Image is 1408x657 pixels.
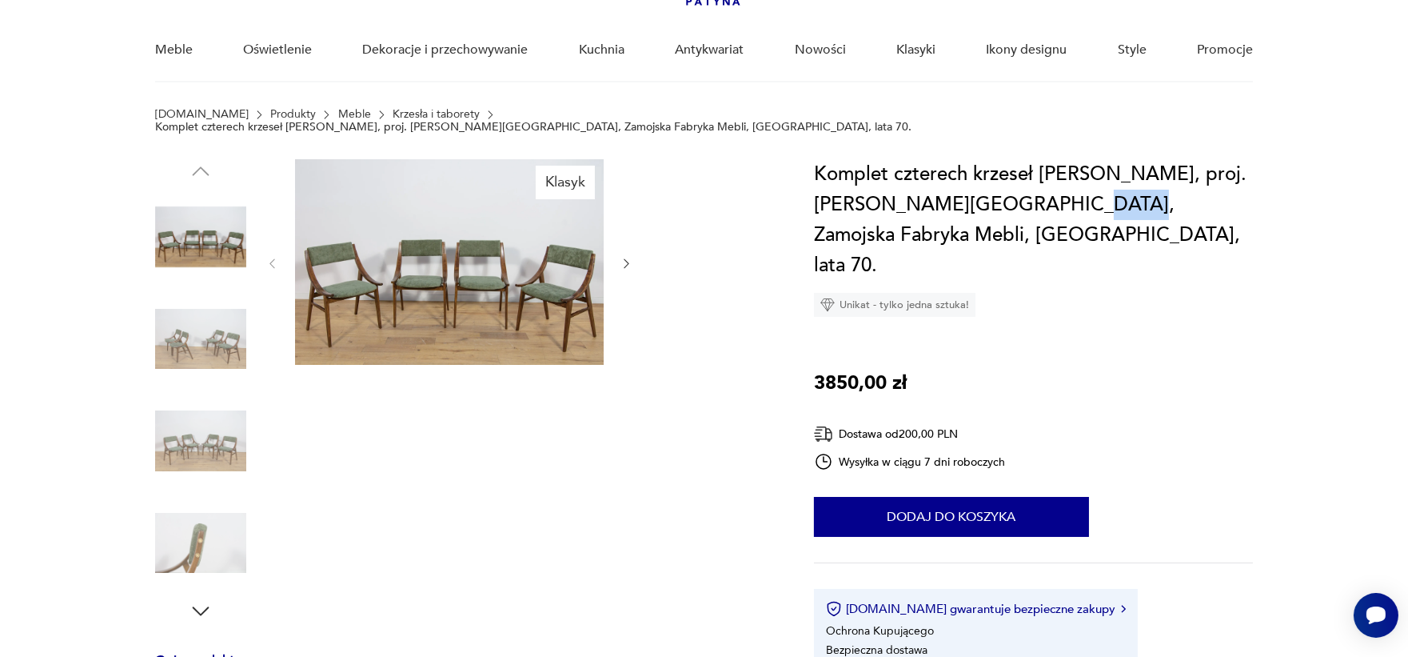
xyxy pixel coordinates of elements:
[814,497,1089,537] button: Dodaj do koszyka
[826,623,934,639] li: Ochrona Kupującego
[814,424,1006,444] div: Dostawa od 200,00 PLN
[814,424,833,444] img: Ikona dostawy
[896,19,935,81] a: Klasyki
[270,108,316,121] a: Produkty
[814,368,907,399] p: 3850,00 zł
[795,19,846,81] a: Nowości
[579,19,624,81] a: Kuchnia
[155,498,246,589] img: Zdjęcie produktu Komplet czterech krzeseł Skoczek, proj. J. Kędziorek, Zamojska Fabryka Mebli, Po...
[1121,605,1126,613] img: Ikona strzałki w prawo
[362,19,528,81] a: Dekoracje i przechowywanie
[1118,19,1147,81] a: Style
[814,293,975,317] div: Unikat - tylko jedna sztuka!
[1197,19,1253,81] a: Promocje
[155,395,246,487] img: Zdjęcie produktu Komplet czterech krzeseł Skoczek, proj. J. Kędziorek, Zamojska Fabryka Mebli, Po...
[243,19,312,81] a: Oświetlenie
[338,108,371,121] a: Meble
[155,121,911,134] p: Komplet czterech krzeseł [PERSON_NAME], proj. [PERSON_NAME][GEOGRAPHIC_DATA], Zamojska Fabryka Me...
[295,159,604,365] img: Zdjęcie produktu Komplet czterech krzeseł Skoczek, proj. J. Kędziorek, Zamojska Fabryka Mebli, Po...
[814,159,1253,281] h1: Komplet czterech krzeseł [PERSON_NAME], proj. [PERSON_NAME][GEOGRAPHIC_DATA], Zamojska Fabryka Me...
[826,601,842,617] img: Ikona certyfikatu
[814,452,1006,471] div: Wysyłka w ciągu 7 dni roboczych
[986,19,1067,81] a: Ikony designu
[820,298,835,312] img: Ikona diamentu
[155,294,246,385] img: Zdjęcie produktu Komplet czterech krzeseł Skoczek, proj. J. Kędziorek, Zamojska Fabryka Mebli, Po...
[675,19,744,81] a: Antykwariat
[826,601,1126,617] button: [DOMAIN_NAME] gwarantuje bezpieczne zakupy
[155,19,193,81] a: Meble
[393,108,480,121] a: Krzesła i taborety
[155,191,246,282] img: Zdjęcie produktu Komplet czterech krzeseł Skoczek, proj. J. Kędziorek, Zamojska Fabryka Mebli, Po...
[1354,593,1398,638] iframe: Smartsupp widget button
[536,166,595,199] div: Klasyk
[155,108,249,121] a: [DOMAIN_NAME]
